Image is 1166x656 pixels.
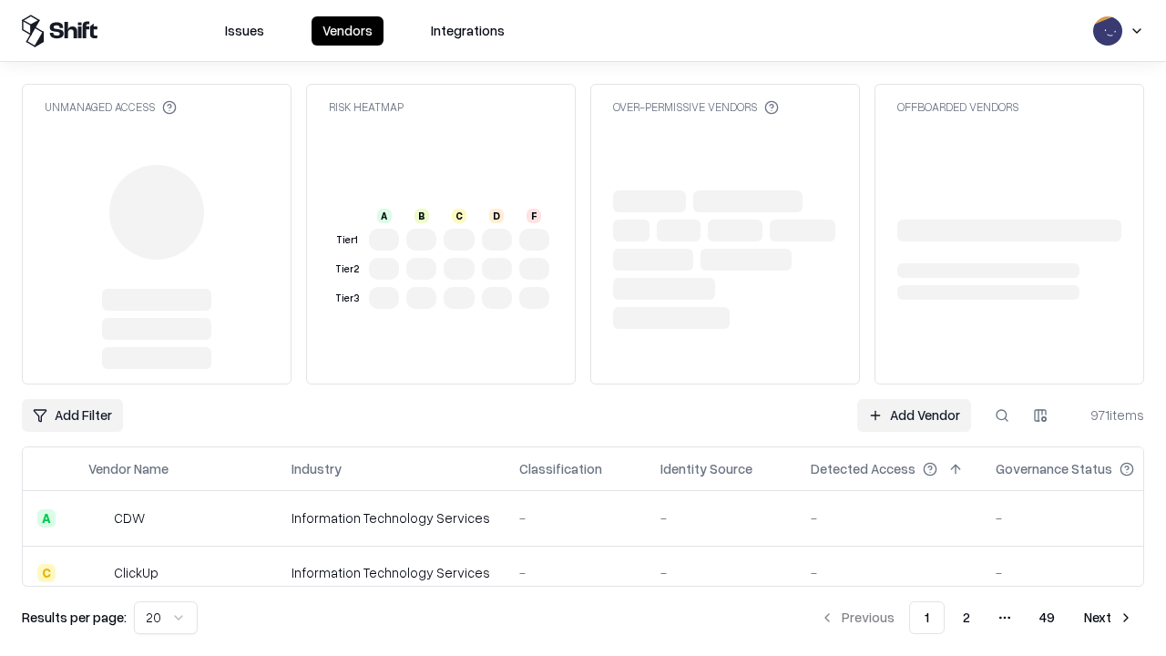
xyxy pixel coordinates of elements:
p: Results per page: [22,608,127,627]
img: ClickUp [88,564,107,582]
div: Information Technology Services [291,508,490,528]
div: - [811,563,967,582]
nav: pagination [809,601,1144,634]
div: F [527,209,541,223]
button: 49 [1025,601,1069,634]
div: Information Technology Services [291,563,490,582]
div: C [452,209,466,223]
div: - [660,508,782,528]
button: Issues [214,16,275,46]
div: A [377,209,392,223]
button: Integrations [420,16,516,46]
div: - [519,563,631,582]
div: Over-Permissive Vendors [613,99,779,115]
div: Classification [519,459,602,478]
button: 2 [948,601,985,634]
div: Vendor Name [88,459,169,478]
div: 971 items [1071,405,1144,425]
div: ClickUp [114,563,159,582]
div: A [37,509,56,528]
img: CDW [88,509,107,528]
div: - [996,508,1163,528]
div: Offboarded Vendors [897,99,1018,115]
button: Add Filter [22,399,123,432]
a: Add Vendor [857,399,971,432]
div: Tier 3 [332,291,362,306]
div: B [414,209,429,223]
div: Industry [291,459,342,478]
div: Risk Heatmap [329,99,404,115]
button: 1 [909,601,945,634]
div: CDW [114,508,145,528]
div: - [996,563,1163,582]
button: Next [1073,601,1144,634]
div: Tier 1 [332,232,362,248]
button: Vendors [312,16,384,46]
div: - [660,563,782,582]
div: Unmanaged Access [45,99,177,115]
div: - [519,508,631,528]
div: Tier 2 [332,261,362,277]
div: Identity Source [660,459,752,478]
div: C [37,564,56,582]
div: - [811,508,967,528]
div: Detected Access [811,459,915,478]
div: D [489,209,504,223]
div: Governance Status [996,459,1112,478]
